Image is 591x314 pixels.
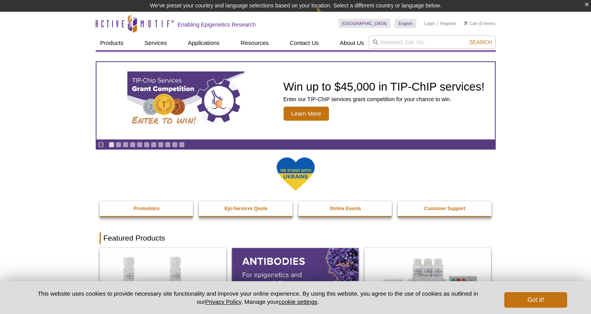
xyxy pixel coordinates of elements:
a: Epi-Services Quote [199,201,293,216]
a: Login [424,21,435,26]
a: Go to slide 1 [109,142,114,148]
a: Privacy Policy [205,298,241,305]
a: TIP-ChIP Services Grant Competition Win up to $45,000 in TIP-ChIP services! Enter our TIP-ChIP se... [96,62,495,139]
a: Go to slide 9 [165,142,171,148]
a: Go to slide 7 [151,142,157,148]
img: Your Cart [464,21,468,25]
a: Go to slide 10 [172,142,178,148]
li: | [437,19,438,28]
a: Go to slide 11 [179,142,185,148]
a: [GEOGRAPHIC_DATA] [338,19,391,28]
a: Go to slide 4 [130,142,136,148]
img: Change Here [316,6,337,24]
input: Keyword, Cat. No. [369,36,496,49]
a: Products [96,36,128,50]
strong: Customer Support [424,206,465,211]
a: Online Events [298,201,393,216]
button: cookie settings [279,298,317,305]
strong: Epi-Services Quote [225,206,268,211]
article: TIP-ChIP Services Grant Competition [96,62,495,139]
a: Resources [236,36,273,50]
h2: Featured Products [100,232,492,244]
img: We Stand With Ukraine [276,157,315,191]
a: Go to slide 2 [116,142,121,148]
img: TIP-ChIP Services Grant Competition [127,71,245,130]
span: Learn More [284,107,329,121]
a: Cart [464,21,478,26]
a: Go to slide 3 [123,142,129,148]
button: Got it! [504,292,567,308]
a: Go to slide 8 [158,142,164,148]
a: Services [140,36,172,50]
strong: Online Events [330,206,361,211]
a: Go to slide 5 [137,142,143,148]
button: Search [467,39,494,46]
li: (0 items) [464,19,496,28]
span: Search [469,39,492,45]
a: Go to slide 6 [144,142,150,148]
strong: Promotions [134,206,160,211]
a: Contact Us [285,36,323,50]
p: This website uses cookies to provide necessary site functionality and improve your online experie... [24,289,492,306]
a: About Us [335,36,369,50]
a: English [395,19,416,28]
a: Applications [183,36,224,50]
a: Register [440,21,456,26]
h2: Enabling Epigenetics Research [178,21,256,28]
p: Enter our TIP-ChIP services grant competition for your chance to win. [284,96,485,103]
a: Promotions [100,201,194,216]
h2: Win up to $45,000 in TIP-ChIP services! [284,81,485,93]
a: Customer Support [398,201,492,216]
a: Toggle autoplay [98,142,104,148]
